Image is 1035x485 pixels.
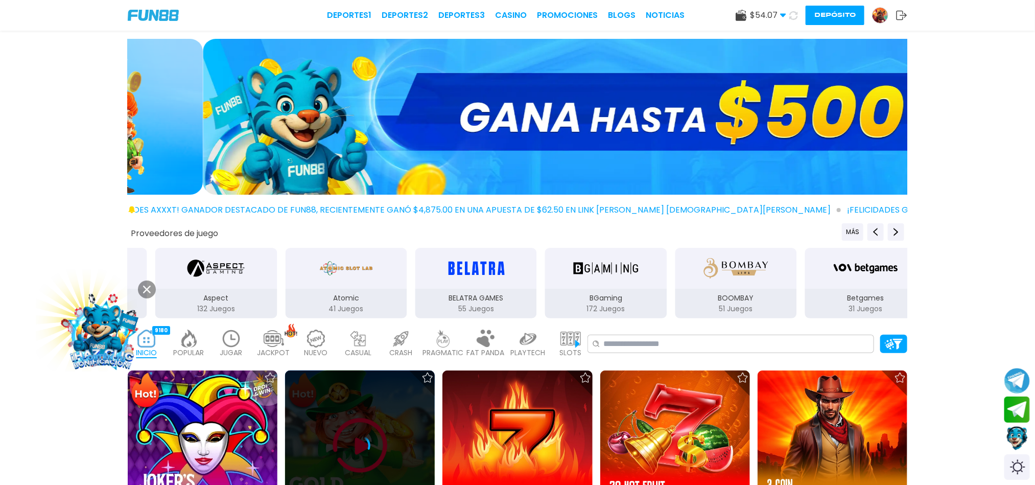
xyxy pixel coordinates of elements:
[608,9,636,21] a: BLOGS
[511,348,546,358] p: PLAYTECH
[1004,454,1030,480] div: Switch theme
[179,330,199,348] img: popular_light.webp
[559,348,581,358] p: SLOTS
[444,254,508,283] img: BELATRA GAMES
[574,254,638,283] img: BGaming
[438,9,485,21] a: Deportes3
[264,330,284,348] img: jackpot_light.webp
[128,10,179,21] img: Company Logo
[1004,425,1030,452] button: Contact customer service
[285,293,407,304] p: Atomic
[155,293,277,304] p: Aspect
[805,304,927,314] p: 31 Juegos
[537,9,598,21] a: Promociones
[389,348,412,358] p: CRASH
[391,330,411,348] img: crash_light.webp
[560,330,581,348] img: slots_light.webp
[281,247,411,319] button: Atomic
[423,348,464,358] p: PRAGMATIC
[317,254,374,283] img: Atomic
[382,9,428,21] a: Deportes2
[433,330,454,348] img: pragmatic_light.webp
[131,228,218,239] button: Proveedores de juego
[888,223,904,241] button: Next providers
[805,293,927,304] p: Betgames
[348,330,369,348] img: casual_light.webp
[545,293,667,304] p: BGaming
[327,9,371,21] a: Deportes1
[285,304,407,314] p: 41 Juegos
[518,330,538,348] img: playtech_light.webp
[467,348,505,358] p: FAT PANDA
[703,254,768,283] img: BOOMBAY
[96,204,841,216] span: ¡FELICIDADES axxxt! GANADOR DESTACADO DE FUN88, RECIENTEMENTE GANÓ $4,875.00 EN UNA APUESTA DE $6...
[151,247,281,319] button: Aspect
[203,39,982,195] img: GANA hasta $500
[174,348,204,358] p: POPULAR
[415,293,537,304] p: BELATRA GAMES
[304,348,328,358] p: NUEVO
[545,304,667,314] p: 172 Juegos
[541,247,671,319] button: BGaming
[411,247,541,319] button: BELATRA GAMES
[675,304,796,314] p: 51 Juegos
[476,330,496,348] img: fat_panda_light.webp
[415,304,537,314] p: 55 Juegos
[867,223,884,241] button: Previous providers
[285,324,297,337] img: hot
[187,254,245,283] img: Aspect
[801,247,931,319] button: Betgames
[671,247,801,319] button: BOOMBAY
[495,9,527,21] a: CASINO
[872,7,896,24] a: Avatar
[885,339,903,350] img: Platform Filter
[220,348,243,358] p: JUGAR
[1004,397,1030,423] button: Join telegram
[345,348,372,358] p: CASUAL
[842,223,863,241] button: Previous providers
[750,9,786,21] span: $ 54.07
[675,293,796,304] p: BOOMBAY
[221,330,242,348] img: recent_light.webp
[257,348,290,358] p: JACKPOT
[155,304,277,314] p: 132 Juegos
[129,372,162,411] img: Hot
[873,8,888,23] img: Avatar
[152,326,170,335] div: 9180
[646,9,685,21] a: NOTICIAS
[306,330,326,348] img: new_light.webp
[56,286,148,378] img: Image Link
[1004,367,1030,394] button: Join telegram channel
[834,254,898,283] img: Betgames
[806,6,864,25] button: Depósito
